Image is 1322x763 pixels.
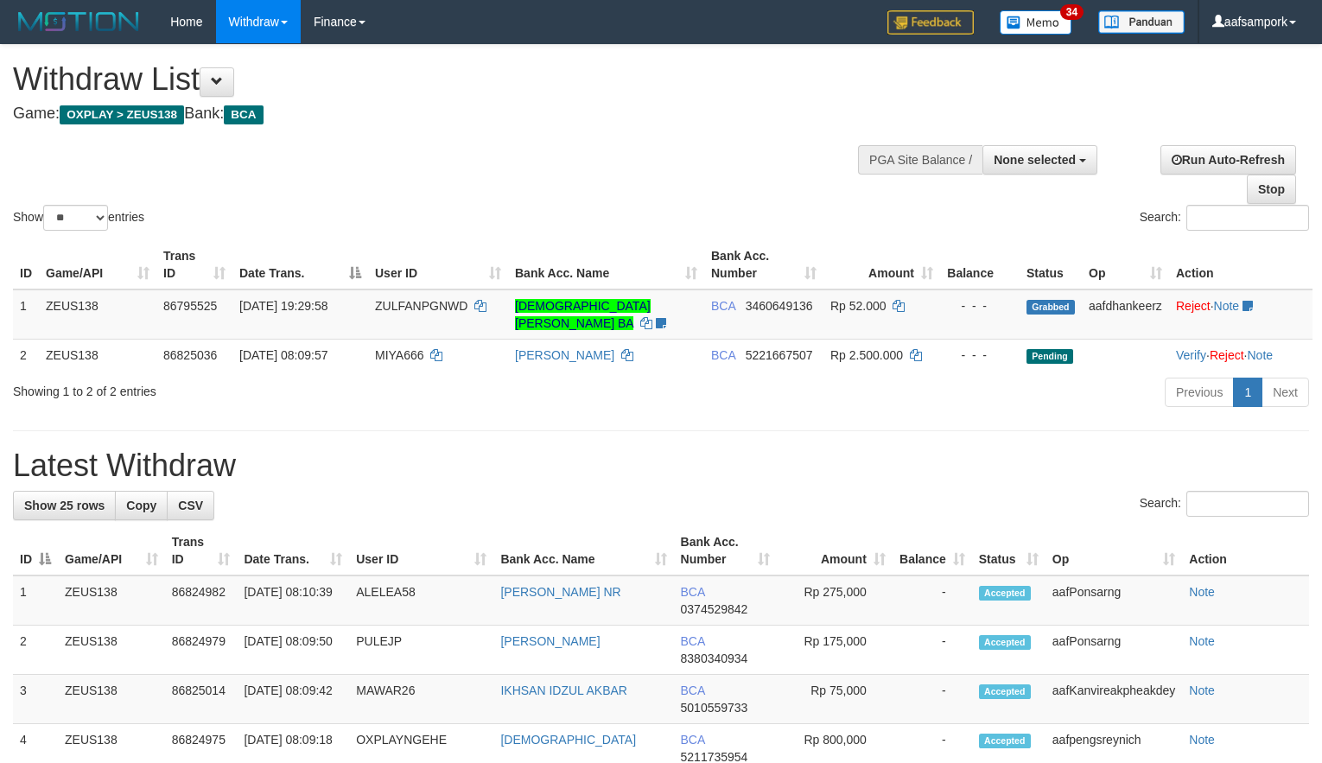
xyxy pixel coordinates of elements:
td: ZEUS138 [39,339,156,371]
th: User ID: activate to sort column ascending [368,240,508,289]
td: aafPonsarng [1046,626,1182,675]
a: Note [1189,634,1215,648]
span: ZULFANPGNWD [375,299,467,313]
th: Bank Acc. Name: activate to sort column ascending [508,240,704,289]
span: BCA [224,105,263,124]
span: BCA [711,348,735,362]
span: CSV [178,499,203,512]
td: 1 [13,575,58,626]
a: Note [1247,348,1273,362]
h1: Withdraw List [13,62,864,97]
td: ZEUS138 [58,675,165,724]
td: ZEUS138 [39,289,156,340]
a: [DEMOGRAPHIC_DATA] [500,733,636,747]
td: [DATE] 08:09:42 [237,675,349,724]
span: Copy 5221667507 to clipboard [746,348,813,362]
td: ZEUS138 [58,626,165,675]
th: Trans ID: activate to sort column ascending [165,526,238,575]
span: MIYA666 [375,348,424,362]
img: Button%20Memo.svg [1000,10,1072,35]
span: OXPLAY > ZEUS138 [60,105,184,124]
span: Accepted [979,586,1031,601]
td: Rp 275,000 [777,575,893,626]
span: Accepted [979,734,1031,748]
a: [PERSON_NAME] [515,348,614,362]
a: Stop [1247,175,1296,204]
span: BCA [681,684,705,697]
input: Search: [1186,205,1309,231]
th: Status [1020,240,1082,289]
td: 3 [13,675,58,724]
div: - - - [947,297,1013,315]
a: Reject [1176,299,1211,313]
td: · · [1169,339,1312,371]
th: ID: activate to sort column descending [13,526,58,575]
div: PGA Site Balance / [858,145,982,175]
span: Show 25 rows [24,499,105,512]
a: Note [1214,299,1240,313]
span: Copy 0374529842 to clipboard [681,602,748,616]
span: None selected [994,153,1076,167]
span: BCA [711,299,735,313]
th: User ID: activate to sort column ascending [349,526,493,575]
td: 1 [13,289,39,340]
th: Balance [940,240,1020,289]
label: Search: [1140,491,1309,517]
a: Show 25 rows [13,491,116,520]
th: Amount: activate to sort column ascending [823,240,940,289]
td: Rp 175,000 [777,626,893,675]
span: Copy 8380340934 to clipboard [681,652,748,665]
a: Previous [1165,378,1234,407]
td: PULEJP [349,626,493,675]
a: Reject [1210,348,1244,362]
span: Accepted [979,635,1031,650]
th: Op: activate to sort column ascending [1046,526,1182,575]
td: aafdhankeerz [1082,289,1169,340]
a: [PERSON_NAME] [500,634,600,648]
a: IKHSAN IDZUL AKBAR [500,684,627,697]
a: [DEMOGRAPHIC_DATA][PERSON_NAME] BA [515,299,651,330]
a: Next [1262,378,1309,407]
div: Showing 1 to 2 of 2 entries [13,376,538,400]
td: 86824979 [165,626,238,675]
a: Verify [1176,348,1206,362]
span: BCA [681,733,705,747]
a: Note [1189,733,1215,747]
th: Balance: activate to sort column ascending [893,526,972,575]
th: Date Trans.: activate to sort column ascending [237,526,349,575]
th: Bank Acc. Number: activate to sort column ascending [674,526,777,575]
span: BCA [681,585,705,599]
span: 86825036 [163,348,217,362]
span: Pending [1026,349,1073,364]
td: aafKanvireakpheakdey [1046,675,1182,724]
a: Copy [115,491,168,520]
td: aafPonsarng [1046,575,1182,626]
h4: Game: Bank: [13,105,864,123]
a: Run Auto-Refresh [1160,145,1296,175]
span: Grabbed [1026,300,1075,315]
td: [DATE] 08:09:50 [237,626,349,675]
a: [PERSON_NAME] NR [500,585,620,599]
th: Op: activate to sort column ascending [1082,240,1169,289]
span: 34 [1060,4,1084,20]
th: ID [13,240,39,289]
span: 86795525 [163,299,217,313]
th: Bank Acc. Name: activate to sort column ascending [493,526,673,575]
input: Search: [1186,491,1309,517]
td: Rp 75,000 [777,675,893,724]
img: Feedback.jpg [887,10,974,35]
select: Showentries [43,205,108,231]
span: [DATE] 08:09:57 [239,348,327,362]
th: Amount: activate to sort column ascending [777,526,893,575]
span: Accepted [979,684,1031,699]
span: BCA [681,634,705,648]
td: ZEUS138 [58,575,165,626]
th: Date Trans.: activate to sort column descending [232,240,368,289]
td: 2 [13,339,39,371]
span: Rp 52.000 [830,299,887,313]
th: Game/API: activate to sort column ascending [58,526,165,575]
span: [DATE] 19:29:58 [239,299,327,313]
h1: Latest Withdraw [13,448,1309,483]
th: Action [1169,240,1312,289]
td: 86824982 [165,575,238,626]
